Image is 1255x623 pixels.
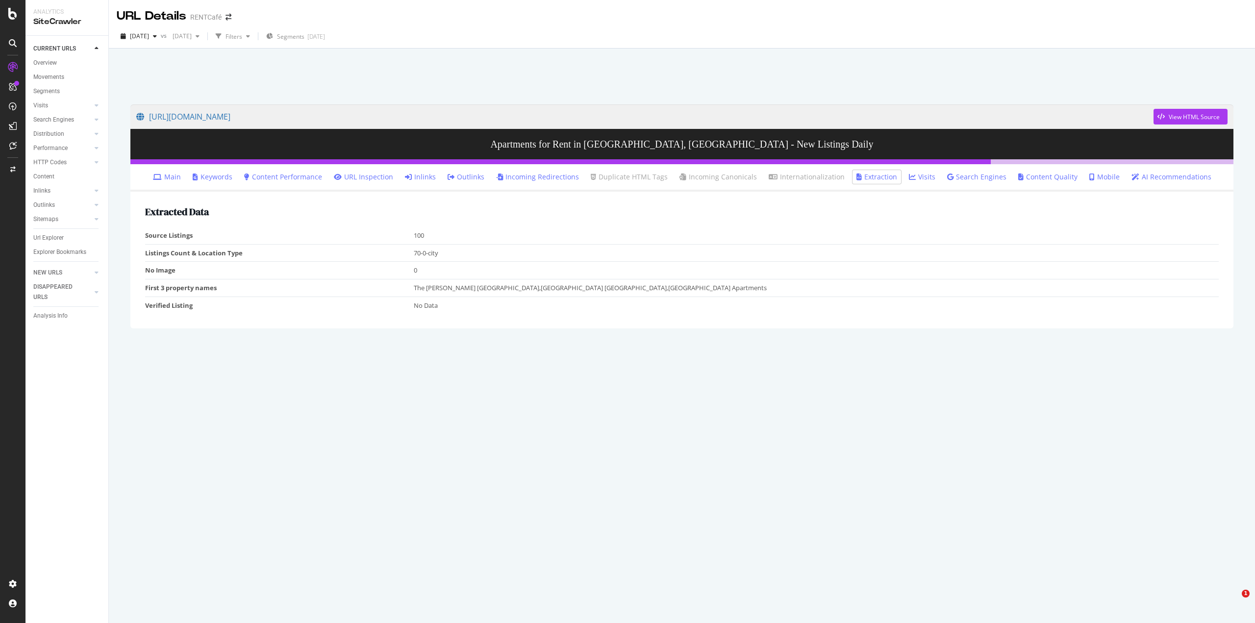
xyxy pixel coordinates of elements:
[33,72,101,82] a: Movements
[33,129,92,139] a: Distribution
[33,129,64,139] div: Distribution
[33,282,92,302] a: DISAPPEARED URLS
[33,186,92,196] a: Inlinks
[33,247,101,257] a: Explorer Bookmarks
[169,32,192,40] span: 2025 Jul. 29th
[33,172,101,182] a: Content
[1169,113,1220,121] div: View HTML Source
[33,100,48,111] div: Visits
[1242,590,1250,598] span: 1
[33,72,64,82] div: Movements
[145,227,414,244] td: Source Listings
[33,233,64,243] div: Url Explorer
[145,206,1219,217] h2: Extracted Data
[244,172,322,182] a: Content Performance
[33,172,54,182] div: Content
[33,268,92,278] a: NEW URLS
[856,172,897,182] a: Extraction
[1131,172,1211,182] a: AI Recommendations
[414,297,1219,314] td: No Data
[277,32,304,41] span: Segments
[161,31,169,40] span: vs
[33,8,100,16] div: Analytics
[33,268,62,278] div: NEW URLS
[414,244,1219,262] td: 70-0-city
[1089,172,1120,182] a: Mobile
[1222,590,1245,613] iframe: Intercom live chat
[226,32,242,41] div: Filters
[405,172,436,182] a: Inlinks
[33,115,74,125] div: Search Engines
[334,172,393,182] a: URL Inspection
[262,28,329,44] button: Segments[DATE]
[414,279,1219,297] td: The [PERSON_NAME] [GEOGRAPHIC_DATA],[GEOGRAPHIC_DATA] [GEOGRAPHIC_DATA],[GEOGRAPHIC_DATA] Apartments
[33,143,68,153] div: Performance
[33,157,92,168] a: HTTP Codes
[679,172,757,182] a: Incoming Canonicals
[414,227,1219,244] td: 100
[33,86,60,97] div: Segments
[448,172,484,182] a: Outlinks
[909,172,935,182] a: Visits
[136,104,1154,129] a: [URL][DOMAIN_NAME]
[130,32,149,40] span: 2025 Sep. 4th
[1018,172,1078,182] a: Content Quality
[145,262,414,279] td: No Image
[414,262,1219,279] td: 0
[33,44,76,54] div: CURRENT URLS
[33,115,92,125] a: Search Engines
[591,172,668,182] a: Duplicate HTML Tags
[33,214,92,224] a: Sitemaps
[193,172,232,182] a: Keywords
[33,233,101,243] a: Url Explorer
[33,247,86,257] div: Explorer Bookmarks
[33,58,101,68] a: Overview
[769,172,845,182] a: Internationalization
[33,311,101,321] a: Analysis Info
[33,200,92,210] a: Outlinks
[33,157,67,168] div: HTTP Codes
[117,28,161,44] button: [DATE]
[33,282,83,302] div: DISAPPEARED URLS
[1154,109,1228,125] button: View HTML Source
[33,58,57,68] div: Overview
[33,86,101,97] a: Segments
[33,100,92,111] a: Visits
[130,129,1233,159] h3: Apartments for Rent in [GEOGRAPHIC_DATA], [GEOGRAPHIC_DATA] - New Listings Daily
[33,200,55,210] div: Outlinks
[117,8,186,25] div: URL Details
[947,172,1006,182] a: Search Engines
[145,279,414,297] td: First 3 property names
[33,143,92,153] a: Performance
[226,14,231,21] div: arrow-right-arrow-left
[145,244,414,262] td: Listings Count & Location Type
[33,16,100,27] div: SiteCrawler
[33,44,92,54] a: CURRENT URLS
[145,297,414,314] td: Verified Listing
[33,186,50,196] div: Inlinks
[153,172,181,182] a: Main
[496,172,579,182] a: Incoming Redirections
[190,12,222,22] div: RENTCafé
[33,311,68,321] div: Analysis Info
[169,28,203,44] button: [DATE]
[212,28,254,44] button: Filters
[33,214,58,224] div: Sitemaps
[307,32,325,41] div: [DATE]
